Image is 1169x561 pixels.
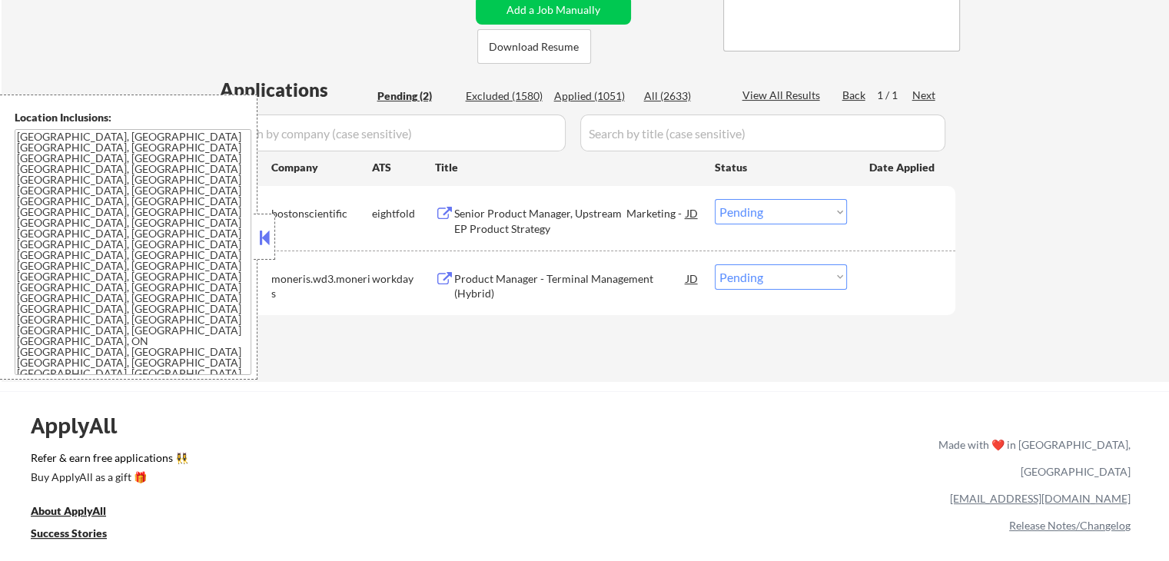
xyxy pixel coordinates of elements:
[580,115,945,151] input: Search by title (case sensitive)
[220,115,566,151] input: Search by company (case sensitive)
[477,29,591,64] button: Download Resume
[31,526,107,539] u: Success Stories
[1009,519,1131,532] a: Release Notes/Changelog
[31,469,184,488] a: Buy ApplyAll as a gift 🎁
[271,271,372,301] div: moneris.wd3.moneris
[31,504,106,517] u: About ApplyAll
[685,199,700,227] div: JD
[842,88,867,103] div: Back
[644,88,721,104] div: All (2633)
[372,206,435,221] div: eightfold
[742,88,825,103] div: View All Results
[554,88,631,104] div: Applied (1051)
[877,88,912,103] div: 1 / 1
[377,88,454,104] div: Pending (2)
[869,160,937,175] div: Date Applied
[912,88,937,103] div: Next
[715,153,847,181] div: Status
[950,492,1131,505] a: [EMAIL_ADDRESS][DOMAIN_NAME]
[271,160,372,175] div: Company
[31,472,184,483] div: Buy ApplyAll as a gift 🎁
[466,88,543,104] div: Excluded (1580)
[31,413,135,439] div: ApplyAll
[220,81,372,99] div: Applications
[31,525,128,544] a: Success Stories
[372,271,435,287] div: workday
[685,264,700,292] div: JD
[15,110,251,125] div: Location Inclusions:
[435,160,700,175] div: Title
[31,503,128,522] a: About ApplyAll
[372,160,435,175] div: ATS
[31,453,617,469] a: Refer & earn free applications 👯‍♀️
[271,206,372,221] div: bostonscientific
[454,271,686,301] div: Product Manager - Terminal Management (Hybrid)
[932,431,1131,485] div: Made with ❤️ in [GEOGRAPHIC_DATA], [GEOGRAPHIC_DATA]
[454,206,686,236] div: Senior Product Manager, Upstream Marketing - EP Product Strategy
